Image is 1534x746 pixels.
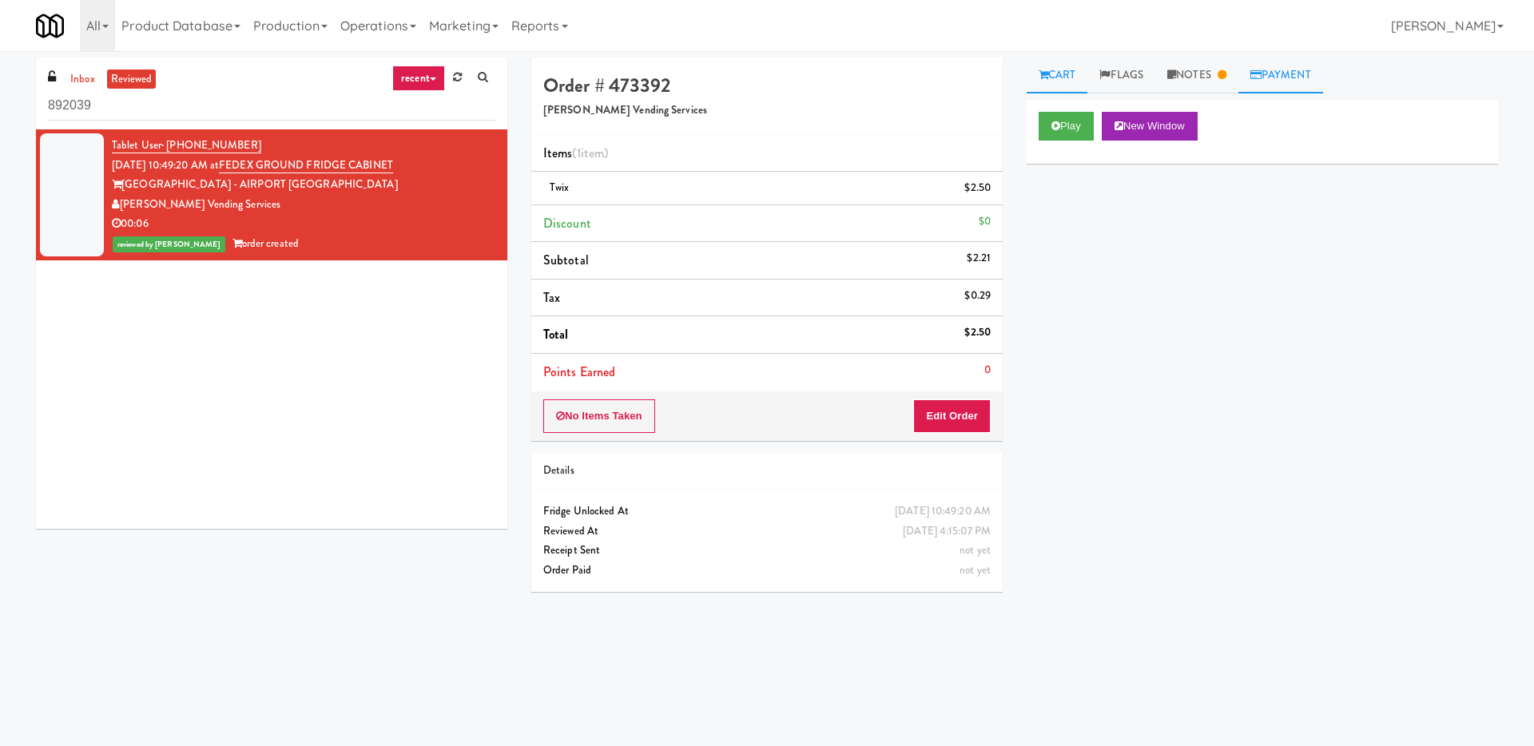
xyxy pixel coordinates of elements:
span: reviewed by [PERSON_NAME] [113,236,225,252]
div: $2.50 [964,178,991,198]
div: [PERSON_NAME] Vending Services [112,195,495,215]
ng-pluralize: item [581,144,604,162]
img: Micromart [36,12,64,40]
div: 0 [984,360,991,380]
span: Total [543,325,569,343]
span: · [PHONE_NUMBER] [161,137,261,153]
span: Twix [550,180,569,195]
a: FEDEX GROUND FRIDGE CABINET [219,157,393,173]
a: inbox [66,69,99,89]
h5: [PERSON_NAME] Vending Services [543,105,991,117]
div: Fridge Unlocked At [543,502,991,522]
button: No Items Taken [543,399,655,433]
span: not yet [960,542,991,558]
span: Items [543,144,608,162]
button: New Window [1102,112,1198,141]
div: Details [543,461,991,481]
div: Receipt Sent [543,541,991,561]
li: Tablet User· [PHONE_NUMBER][DATE] 10:49:20 AM atFEDEX GROUND FRIDGE CABINET[GEOGRAPHIC_DATA] - AI... [36,129,507,260]
span: not yet [960,562,991,577]
button: Play [1039,112,1094,141]
span: (1 ) [572,144,608,162]
span: Tax [543,288,560,307]
div: Reviewed At [543,522,991,542]
div: $2.21 [967,248,991,268]
div: [GEOGRAPHIC_DATA] - AIRPORT [GEOGRAPHIC_DATA] [112,175,495,195]
span: order created [232,236,299,251]
div: $0 [979,212,991,232]
input: Search vision orders [48,91,495,121]
div: [DATE] 10:49:20 AM [895,502,991,522]
a: Flags [1087,58,1155,93]
span: Points Earned [543,363,615,381]
span: [DATE] 10:49:20 AM at [112,157,219,173]
span: Discount [543,214,591,232]
div: $2.50 [964,323,991,343]
div: [DATE] 4:15:07 PM [903,522,991,542]
div: Order Paid [543,561,991,581]
div: 00:06 [112,214,495,234]
button: Edit Order [913,399,991,433]
h4: Order # 473392 [543,75,991,96]
a: recent [392,65,445,91]
a: Tablet User· [PHONE_NUMBER] [112,137,261,153]
a: Cart [1027,58,1088,93]
div: $0.29 [964,286,991,306]
span: Subtotal [543,251,589,269]
a: Payment [1238,58,1323,93]
a: Notes [1155,58,1238,93]
a: reviewed [107,69,157,89]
